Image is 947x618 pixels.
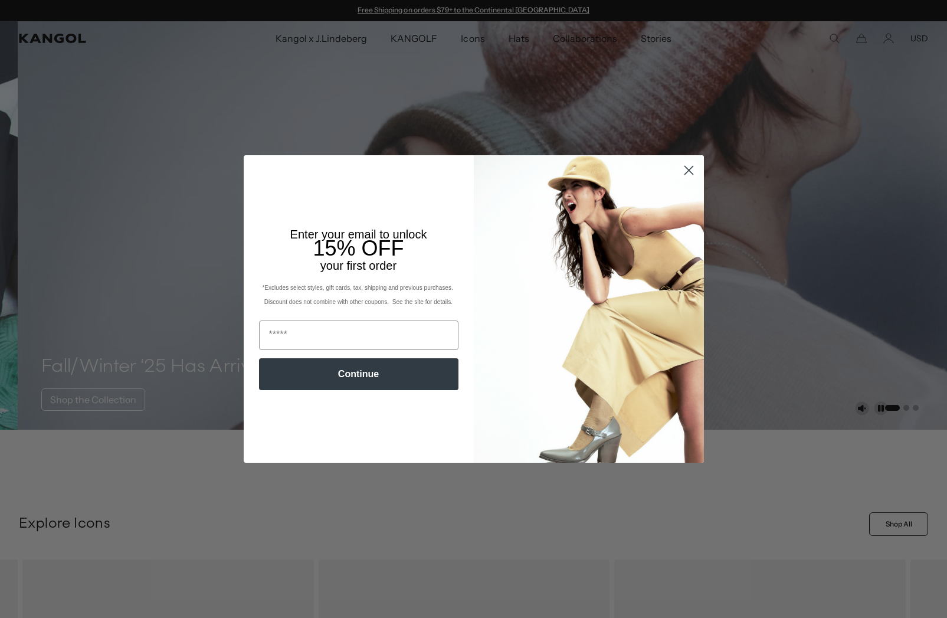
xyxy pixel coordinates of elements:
[313,236,404,260] span: 15% OFF
[262,285,454,305] span: *Excludes select styles, gift cards, tax, shipping and previous purchases. Discount does not comb...
[259,321,458,350] input: Email
[474,155,704,462] img: 93be19ad-e773-4382-80b9-c9d740c9197f.jpeg
[679,160,699,181] button: Close dialog
[290,228,427,241] span: Enter your email to unlock
[320,259,397,272] span: your first order
[259,358,458,390] button: Continue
